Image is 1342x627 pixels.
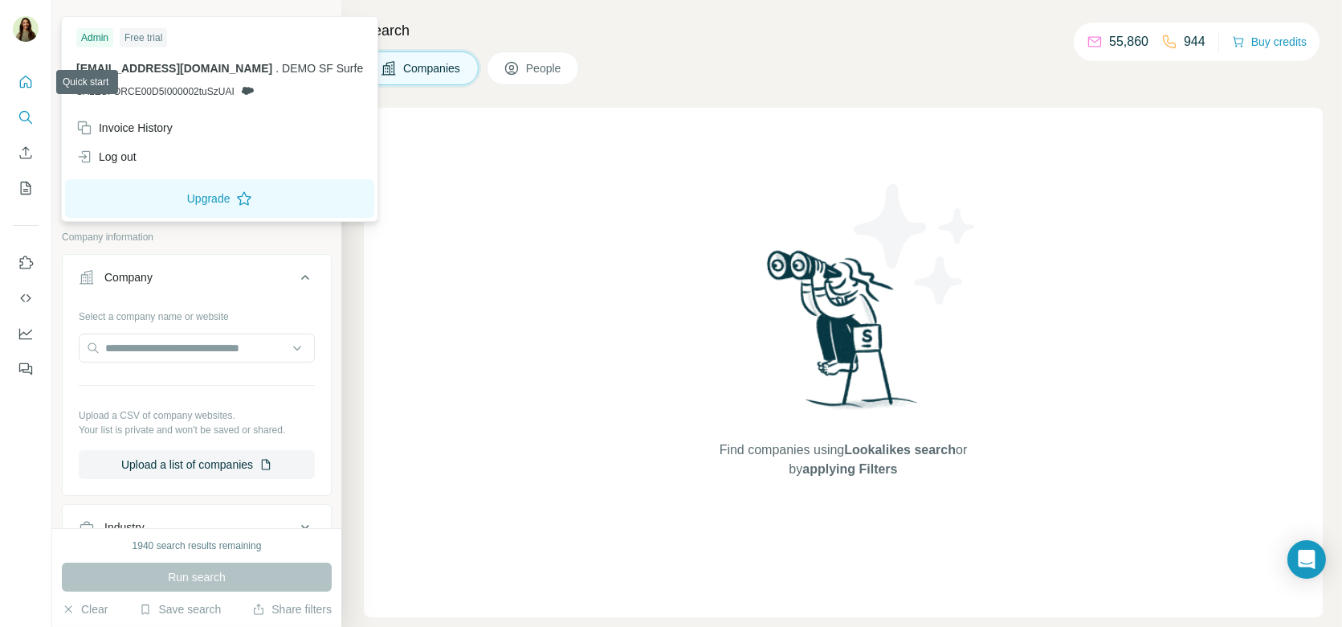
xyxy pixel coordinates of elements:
[252,601,332,617] button: Share filters
[76,84,235,99] span: SALESFORCE00D5I000002tuSzUAI
[403,60,462,76] span: Companies
[104,519,145,535] div: Industry
[13,284,39,313] button: Use Surfe API
[715,441,972,479] span: Find companies using or by
[1184,32,1205,51] p: 944
[13,354,39,383] button: Feedback
[13,319,39,348] button: Dashboard
[133,539,262,553] div: 1940 search results remaining
[13,138,39,167] button: Enrich CSV
[79,408,315,423] p: Upload a CSV of company websites.
[1287,540,1326,579] div: Open Intercom Messenger
[1232,31,1307,53] button: Buy credits
[13,174,39,203] button: My lists
[79,303,315,324] div: Select a company name or website
[13,16,39,42] img: Avatar
[104,269,153,285] div: Company
[843,172,988,317] img: Surfe Illustration - Stars
[282,62,363,75] span: DEMO SF Surfe
[279,10,341,34] button: Hide
[79,450,315,479] button: Upload a list of companies
[1109,32,1148,51] p: 55,860
[76,120,173,136] div: Invoice History
[760,246,927,425] img: Surfe Illustration - Woman searching with binoculars
[76,62,272,75] span: [EMAIL_ADDRESS][DOMAIN_NAME]
[76,28,113,47] div: Admin
[139,601,221,617] button: Save search
[802,462,897,476] span: applying Filters
[62,601,108,617] button: Clear
[63,508,331,547] button: Industry
[13,248,39,277] button: Use Surfe on LinkedIn
[13,103,39,132] button: Search
[844,443,956,457] span: Lookalikes search
[526,60,563,76] span: People
[76,149,137,165] div: Log out
[79,423,315,437] p: Your list is private and won't be saved or shared.
[364,19,1323,42] h4: Search
[65,179,374,218] button: Upgrade
[62,14,112,29] div: New search
[62,230,332,244] p: Company information
[13,68,39,96] button: Quick start
[120,28,167,47] div: Free trial
[275,62,279,75] span: .
[63,258,331,303] button: Company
